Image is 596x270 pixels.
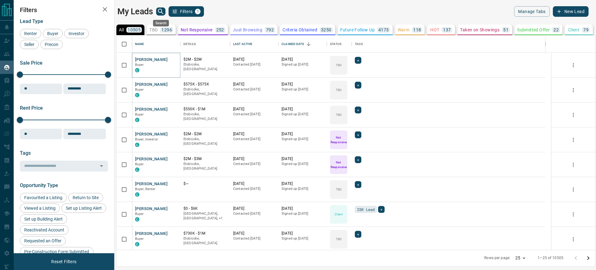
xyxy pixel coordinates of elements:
div: + [355,82,361,89]
span: Sale Price [20,60,43,66]
p: 79 [583,28,589,32]
p: Signed up [DATE] [282,62,324,67]
div: Status [327,35,352,53]
button: [PERSON_NAME] [135,206,168,212]
p: Signed up [DATE] [282,87,324,92]
span: + [357,132,359,138]
div: condos.ca [135,93,139,97]
p: 137 [443,28,451,32]
p: 118 [413,28,421,32]
span: Set up Listing Alert [64,206,104,211]
button: more [569,235,578,244]
p: 252 [216,28,224,32]
span: Buyer [45,31,61,36]
p: Criteria Obtained [282,28,317,32]
div: Seller [20,40,39,49]
p: Etobicoke, [GEOGRAPHIC_DATA] [183,112,227,121]
p: $550K - $1M [183,107,227,112]
p: [DATE] [233,156,275,162]
div: Precon [40,40,63,49]
p: $730K - $1M [183,231,227,236]
span: Return to Site [70,195,101,200]
div: + [378,206,385,213]
p: Contacted [DATE] [233,87,275,92]
button: Filters1 [169,6,204,17]
div: Claimed Date [282,35,304,53]
span: Viewed a Listing [22,206,58,211]
p: Contacted [DATE] [233,137,275,142]
button: [PERSON_NAME] [135,181,168,187]
div: + [355,156,361,163]
div: condos.ca [135,143,139,147]
p: Signed up [DATE] [282,211,324,216]
button: Manage Tabs [514,6,549,17]
span: + [357,231,359,237]
span: Renter [22,31,39,36]
p: Signed up [DATE] [282,137,324,142]
button: New Lead [553,6,589,17]
div: + [355,181,361,188]
p: 10505 [128,28,141,32]
p: [DATE] [282,57,324,62]
span: Favourited a Listing [22,195,65,200]
p: TBD [336,187,342,192]
div: Name [135,35,144,53]
button: more [569,210,578,219]
span: Buyer [135,162,144,166]
p: 51 [503,28,508,32]
button: [PERSON_NAME] [135,131,168,137]
div: Set up Listing Alert [61,204,106,213]
span: Pre-Construction Form Submitted [22,249,91,254]
p: 1296 [161,28,172,32]
h2: Filters [20,6,108,14]
p: $2M - $3M [183,156,227,162]
p: Signed up [DATE] [282,112,324,117]
p: TBD [336,237,342,241]
span: + [357,157,359,163]
p: [DATE] [282,206,324,211]
p: Client [335,212,343,217]
div: Reactivated Account [20,225,69,235]
p: Contacted [DATE] [233,162,275,167]
button: more [569,61,578,70]
div: 25 [513,254,528,263]
button: [PERSON_NAME] [135,82,168,88]
button: [PERSON_NAME] [135,231,168,237]
p: [DATE] [233,131,275,137]
p: Mississauga [183,211,227,221]
p: Contacted [DATE] [233,186,275,191]
span: Seller [22,42,37,47]
span: Buyer [135,88,144,92]
p: Etobicoke, [GEOGRAPHIC_DATA] [183,162,227,171]
p: Contacted [DATE] [233,211,275,216]
h1: My Leads [117,7,153,16]
p: [DATE] [233,107,275,112]
span: Buyer [135,112,144,117]
p: Signed up [DATE] [282,236,324,241]
span: Reactivated Account [22,227,66,232]
div: Claimed Date [278,35,327,53]
p: [DATE] [233,57,275,62]
p: Submitted Offer [517,28,550,32]
div: Last Active [230,35,278,53]
button: Reset Filters [47,256,80,267]
div: + [355,107,361,113]
span: Precon [43,42,61,47]
span: + [357,57,359,63]
p: [DATE] [233,181,275,186]
p: Contacted [DATE] [233,236,275,241]
p: Etobicoke, [GEOGRAPHIC_DATA] [183,62,227,72]
p: [DATE] [233,231,275,236]
p: All [119,28,124,32]
span: + [380,206,382,213]
p: 4173 [378,28,389,32]
p: Client [568,28,580,32]
button: Go to next page [582,252,594,264]
span: Lead Type [20,18,43,24]
button: more [569,110,578,120]
button: more [569,160,578,169]
div: Favourited a Listing [20,193,67,202]
p: $2M - $2M [183,57,227,62]
div: condos.ca [135,217,139,222]
button: Open [97,162,106,170]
